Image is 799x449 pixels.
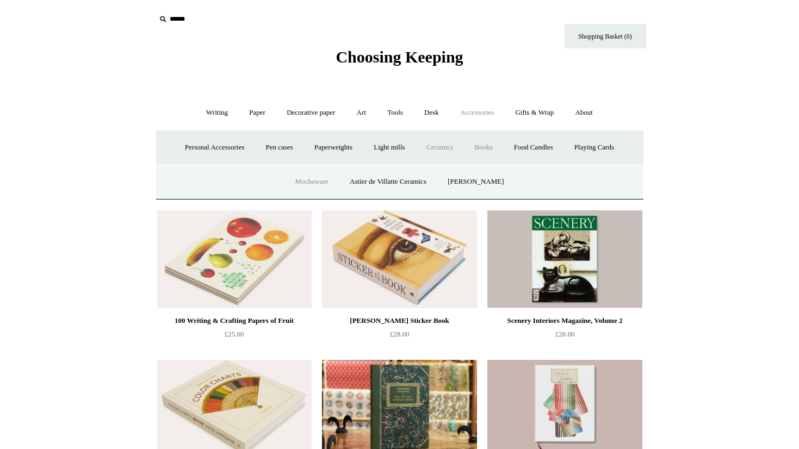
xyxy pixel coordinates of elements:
span: £28.00 [555,330,575,338]
img: Scenery Interiors Magazine, Volume 2 [487,210,642,308]
img: 100 Writing & Crafting Papers of Fruit [157,210,312,308]
span: £28.00 [390,330,410,338]
a: Gifts & Wrap [505,98,563,127]
div: Scenery Interiors Magazine, Volume 2 [490,314,639,327]
a: Playing Cards [565,133,624,162]
a: [PERSON_NAME] Sticker Book £28.00 [322,314,476,359]
a: Books [464,133,502,162]
a: Shopping Basket (0) [565,24,646,48]
a: Ceramics [417,133,463,162]
a: About [565,98,603,127]
a: Astier de Villatte Ceramics [340,167,436,196]
a: Art [347,98,376,127]
img: John Derian Sticker Book [322,210,476,308]
a: Scenery Interiors Magazine, Volume 2 £28.00 [487,314,642,359]
a: Decorative paper [277,98,345,127]
a: Scenery Interiors Magazine, Volume 2 Scenery Interiors Magazine, Volume 2 [487,210,642,308]
a: Writing [196,98,238,127]
a: Mochaware [285,167,338,196]
span: Choosing Keeping [336,48,463,66]
a: Paperweights [305,133,362,162]
a: Accessories [450,98,504,127]
a: Pen cases [256,133,302,162]
a: Choosing Keeping [336,57,463,64]
a: Desk [414,98,449,127]
a: 100 Writing & Crafting Papers of Fruit £25.00 [157,314,312,359]
a: Food Candles [504,133,563,162]
a: Light mills [364,133,414,162]
div: [PERSON_NAME] Sticker Book [325,314,474,327]
a: Tools [377,98,413,127]
a: Paper [239,98,275,127]
span: £25.00 [225,330,244,338]
a: John Derian Sticker Book John Derian Sticker Book [322,210,476,308]
a: 100 Writing & Crafting Papers of Fruit 100 Writing & Crafting Papers of Fruit [157,210,312,308]
div: 100 Writing & Crafting Papers of Fruit [160,314,309,327]
a: Personal Accessories [175,133,254,162]
a: [PERSON_NAME] [438,167,513,196]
